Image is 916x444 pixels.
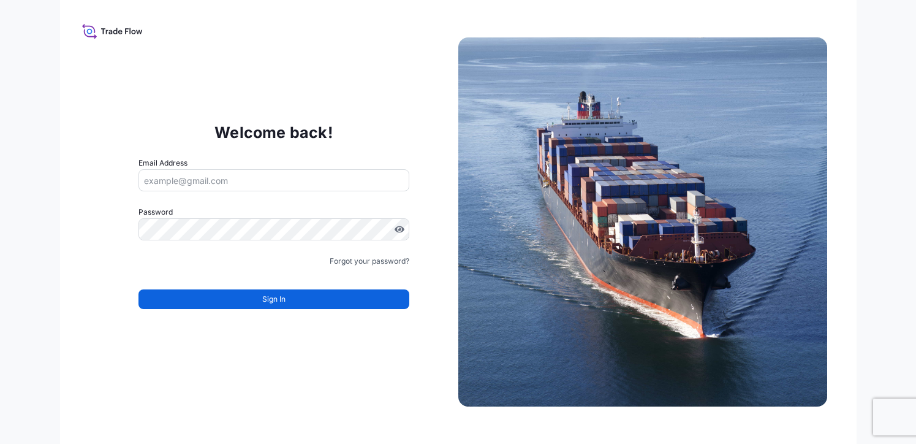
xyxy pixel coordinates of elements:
[138,157,187,169] label: Email Address
[138,169,409,191] input: example@gmail.com
[330,255,409,267] a: Forgot your password?
[262,293,286,305] span: Sign In
[458,37,827,407] img: Ship illustration
[214,123,333,142] p: Welcome back!
[138,206,409,218] label: Password
[138,289,409,309] button: Sign In
[395,224,404,234] button: Show password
